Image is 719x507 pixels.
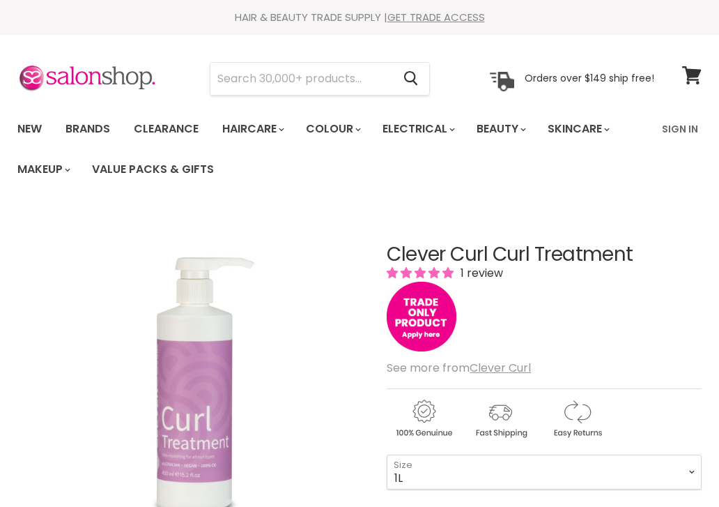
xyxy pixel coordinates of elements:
h1: Clever Curl Curl Treatment [387,244,702,266]
img: returns.gif [540,398,614,440]
form: Product [210,62,430,96]
a: Clever Curl [470,360,531,376]
a: Brands [55,114,121,144]
span: 5.00 stars [387,265,456,281]
a: New [7,114,52,144]
input: Search [210,63,392,95]
button: Search [392,63,429,95]
img: tradeonly_small.jpg [387,282,456,351]
a: Makeup [7,155,79,184]
a: Beauty [466,114,534,144]
a: Haircare [212,114,293,144]
a: Skincare [537,114,618,144]
a: Electrical [372,114,463,144]
a: Colour [295,114,369,144]
img: genuine.gif [387,398,461,440]
a: Clearance [123,114,209,144]
img: shipping.gif [463,398,537,440]
a: Sign In [654,114,706,144]
a: Value Packs & Gifts [82,155,224,184]
p: Orders over $149 ship free! [525,72,654,84]
ul: Main menu [7,109,654,190]
a: GET TRADE ACCESS [387,10,485,24]
span: 1 review [456,265,503,281]
span: See more from [387,360,531,376]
